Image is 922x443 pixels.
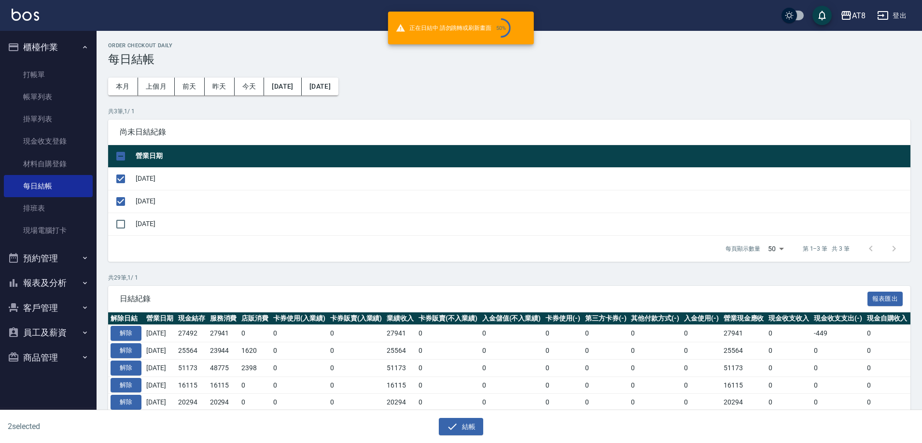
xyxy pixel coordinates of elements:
td: 0 [865,325,910,342]
td: 0 [328,359,385,376]
button: 解除 [111,343,141,358]
td: 48775 [208,359,239,376]
td: 0 [583,376,629,394]
button: 前天 [175,78,205,95]
td: 0 [629,376,682,394]
td: 0 [416,376,480,394]
td: 0 [583,394,629,411]
th: 業績收入 [384,312,416,325]
a: 現金收支登錄 [4,130,93,152]
td: 0 [543,359,583,376]
td: 0 [271,359,328,376]
td: 2398 [239,359,271,376]
td: 0 [271,394,328,411]
td: 0 [766,342,811,360]
td: 25564 [176,342,208,360]
div: AT8 [852,10,866,22]
td: [DATE] [133,213,910,235]
td: 0 [543,325,583,342]
th: 入金使用(-) [682,312,721,325]
th: 現金結存 [176,312,208,325]
td: 51173 [176,359,208,376]
h2: Order checkout daily [108,42,910,49]
td: 0 [480,376,544,394]
td: 0 [629,394,682,411]
td: 0 [543,394,583,411]
td: 0 [416,342,480,360]
button: 商品管理 [4,345,93,370]
td: 0 [811,376,865,394]
button: 報表匯出 [867,292,903,307]
td: 0 [682,342,721,360]
td: 25564 [721,342,767,360]
button: 預約管理 [4,246,93,271]
th: 第三方卡券(-) [583,312,629,325]
td: 0 [629,342,682,360]
a: 掛單列表 [4,108,93,130]
button: 客戶管理 [4,295,93,321]
td: 0 [811,394,865,411]
td: 51173 [384,359,416,376]
td: 0 [865,376,910,394]
button: 解除 [111,326,141,341]
td: [DATE] [144,342,176,360]
th: 卡券販賣(入業績) [328,312,385,325]
button: 今天 [235,78,265,95]
a: 每日結帳 [4,175,93,197]
div: 50 [764,236,787,262]
td: 25564 [384,342,416,360]
td: 0 [766,376,811,394]
td: 51173 [721,359,767,376]
td: 1620 [239,342,271,360]
td: 0 [239,376,271,394]
th: 店販消費 [239,312,271,325]
button: 昨天 [205,78,235,95]
th: 現金收支支出(-) [811,312,865,325]
td: 0 [328,342,385,360]
td: 0 [271,325,328,342]
a: 材料自購登錄 [4,153,93,175]
td: 20294 [721,394,767,411]
th: 營業日期 [133,145,910,168]
td: [DATE] [144,376,176,394]
td: 0 [583,342,629,360]
td: 0 [271,342,328,360]
th: 現金自購收入 [865,312,910,325]
td: [DATE] [133,167,910,190]
td: 0 [480,394,544,411]
th: 卡券使用(入業績) [271,312,328,325]
td: 0 [328,325,385,342]
td: -449 [811,325,865,342]
td: 0 [766,359,811,376]
td: 27941 [208,325,239,342]
td: 0 [239,394,271,411]
td: 0 [766,325,811,342]
button: 解除 [111,395,141,410]
td: 0 [328,376,385,394]
button: [DATE] [302,78,338,95]
button: 上個月 [138,78,175,95]
td: 16115 [721,376,767,394]
td: 0 [865,359,910,376]
button: 解除 [111,361,141,376]
td: 27492 [176,325,208,342]
th: 現金收支收入 [766,312,811,325]
th: 卡券使用(-) [543,312,583,325]
td: 0 [865,394,910,411]
button: 登出 [873,7,910,25]
h3: 每日結帳 [108,53,910,66]
td: 0 [682,394,721,411]
a: 現場電腦打卡 [4,219,93,242]
td: [DATE] [144,394,176,411]
p: 共 3 筆, 1 / 1 [108,107,910,116]
td: 0 [271,376,328,394]
td: 20294 [176,394,208,411]
button: 解除 [111,378,141,393]
button: 櫃檯作業 [4,35,93,60]
button: 報表及分析 [4,270,93,295]
td: 0 [328,394,385,411]
button: [DATE] [264,78,301,95]
button: 員工及薪資 [4,320,93,345]
td: 16115 [176,376,208,394]
td: 0 [865,342,910,360]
